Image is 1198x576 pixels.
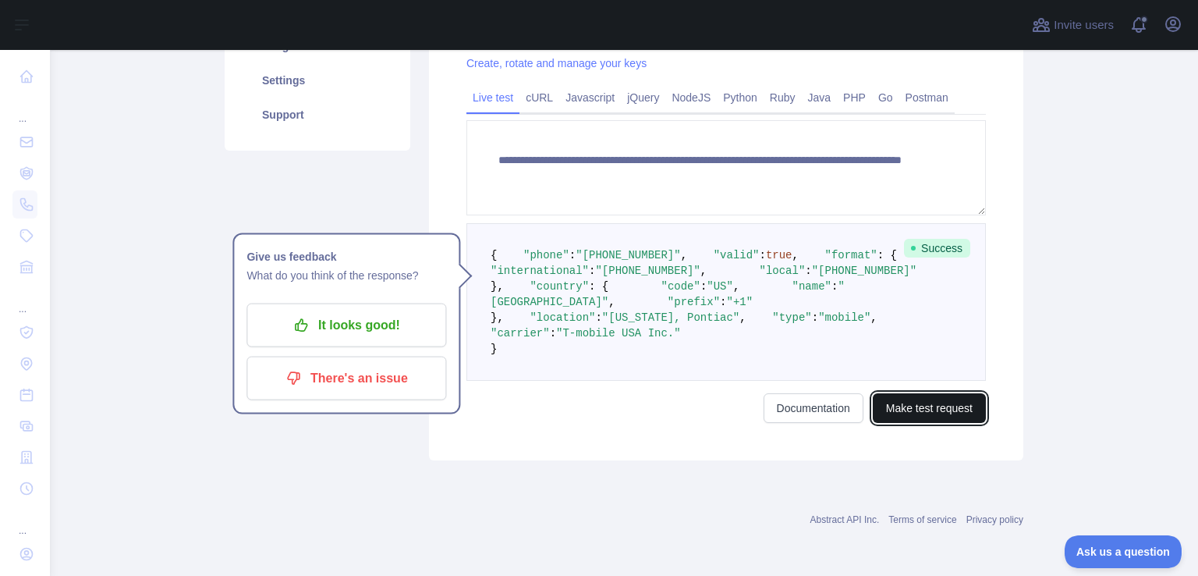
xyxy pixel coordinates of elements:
[466,57,647,69] a: Create, rotate and manage your keys
[733,280,739,293] span: ,
[530,311,595,324] span: "location"
[556,327,681,340] span: "T-mobile USA Inc."
[759,265,805,277] span: "local"
[870,311,877,324] span: ,
[681,249,687,261] span: ,
[717,85,764,110] a: Python
[589,280,608,293] span: : {
[559,85,621,110] a: Javascript
[812,311,818,324] span: :
[812,265,916,277] span: "[PHONE_NUMBER]"
[720,296,726,308] span: :
[726,296,753,308] span: "+1"
[243,98,392,132] a: Support
[595,265,700,277] span: "[PHONE_NUMBER]"
[608,296,615,308] span: ,
[877,249,897,261] span: : {
[491,249,497,261] span: {
[602,311,739,324] span: "[US_STATE], Pontiac"
[707,280,733,293] span: "US"
[825,249,877,261] span: "format"
[491,280,845,308] span: "[GEOGRAPHIC_DATA]"
[668,296,720,308] span: "prefix"
[700,265,707,277] span: ,
[665,85,717,110] a: NodeJS
[872,85,899,110] a: Go
[888,514,956,525] a: Terms of service
[491,343,497,355] span: }
[1065,535,1182,568] iframe: Toggle Customer Support
[831,280,838,293] span: :
[837,85,872,110] a: PHP
[805,265,811,277] span: :
[764,85,802,110] a: Ruby
[258,312,434,339] p: It looks good!
[792,280,831,293] span: "name"
[759,249,765,261] span: :
[966,514,1023,525] a: Privacy policy
[519,85,559,110] a: cURL
[246,304,446,347] button: It looks good!
[589,265,595,277] span: :
[873,393,986,423] button: Make test request
[243,63,392,98] a: Settings
[246,266,446,285] p: What do you think of the response?
[1029,12,1117,37] button: Invite users
[739,311,746,324] span: ,
[576,249,680,261] span: "[PHONE_NUMBER]"
[569,249,576,261] span: :
[550,327,556,340] span: :
[523,249,569,261] span: "phone"
[246,247,446,266] h1: Give us feedback
[530,280,589,293] span: "country"
[621,85,665,110] a: jQuery
[466,85,519,110] a: Live test
[810,514,880,525] a: Abstract API Inc.
[714,249,760,261] span: "valid"
[491,311,504,324] span: },
[661,280,700,293] span: "code"
[12,284,37,315] div: ...
[246,357,446,400] button: There's an issue
[595,311,601,324] span: :
[766,249,792,261] span: true
[12,506,37,537] div: ...
[491,327,550,340] span: "carrier"
[491,265,589,277] span: "international"
[1054,16,1114,34] span: Invite users
[258,365,434,392] p: There's an issue
[764,393,863,423] a: Documentation
[818,311,870,324] span: "mobile"
[802,85,838,110] a: Java
[491,280,504,293] span: },
[700,280,707,293] span: :
[772,311,811,324] span: "type"
[904,239,970,258] span: Success
[792,249,799,261] span: ,
[12,94,37,125] div: ...
[899,85,955,110] a: Postman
